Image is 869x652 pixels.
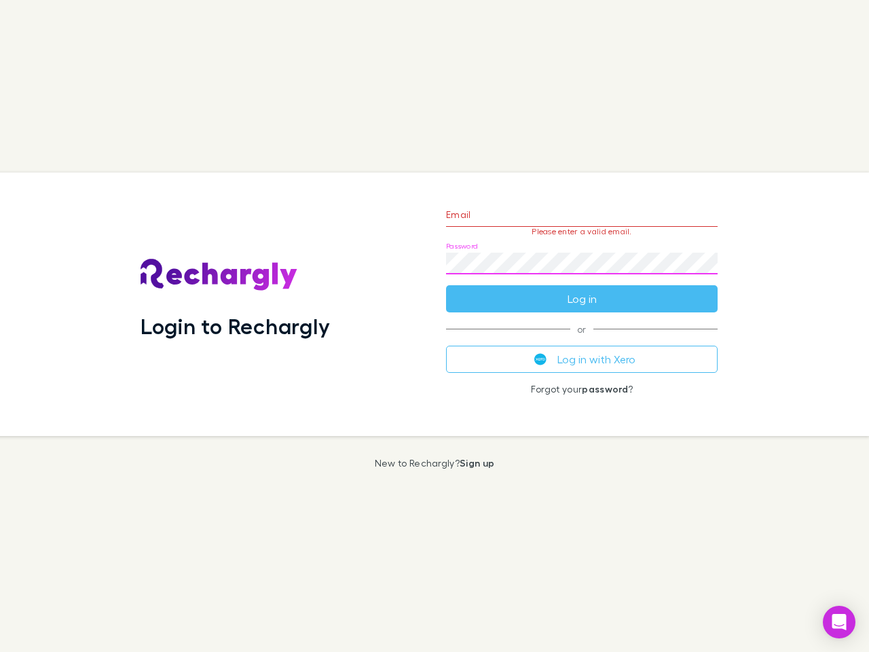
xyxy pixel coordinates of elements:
[375,458,495,469] p: New to Rechargly?
[446,384,718,395] p: Forgot your ?
[446,227,718,236] p: Please enter a valid email.
[582,383,628,395] a: password
[534,353,547,365] img: Xero's logo
[446,329,718,329] span: or
[446,241,478,251] label: Password
[446,285,718,312] button: Log in
[141,259,298,291] img: Rechargly's Logo
[823,606,855,638] div: Open Intercom Messenger
[460,457,494,469] a: Sign up
[141,313,330,339] h1: Login to Rechargly
[446,346,718,373] button: Log in with Xero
